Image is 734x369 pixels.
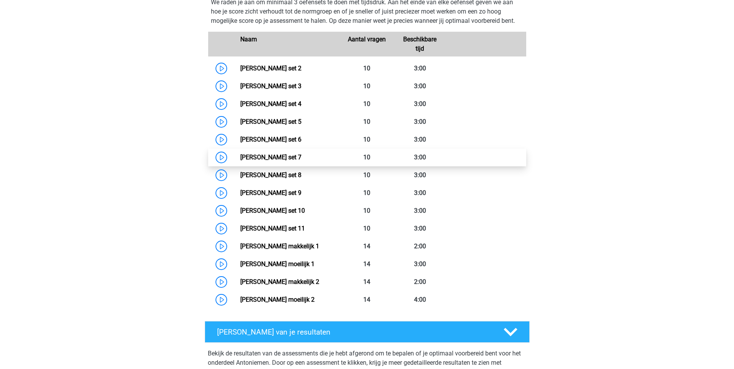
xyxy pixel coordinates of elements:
a: [PERSON_NAME] moeilijk 2 [240,296,315,303]
a: [PERSON_NAME] set 10 [240,207,305,214]
a: [PERSON_NAME] set 7 [240,154,301,161]
div: Beschikbare tijd [394,35,447,53]
a: [PERSON_NAME] van je resultaten [202,321,533,343]
a: [PERSON_NAME] makkelijk 2 [240,278,319,285]
a: [PERSON_NAME] set 2 [240,65,301,72]
a: [PERSON_NAME] set 3 [240,82,301,90]
a: [PERSON_NAME] set 9 [240,189,301,196]
a: [PERSON_NAME] set 4 [240,100,301,108]
h4: [PERSON_NAME] van je resultaten [217,328,491,337]
div: Naam [234,35,340,53]
a: [PERSON_NAME] set 11 [240,225,305,232]
div: Aantal vragen [340,35,394,53]
a: [PERSON_NAME] set 6 [240,136,301,143]
a: [PERSON_NAME] set 5 [240,118,301,125]
a: [PERSON_NAME] makkelijk 1 [240,243,319,250]
a: [PERSON_NAME] set 8 [240,171,301,179]
a: [PERSON_NAME] moeilijk 1 [240,260,315,268]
